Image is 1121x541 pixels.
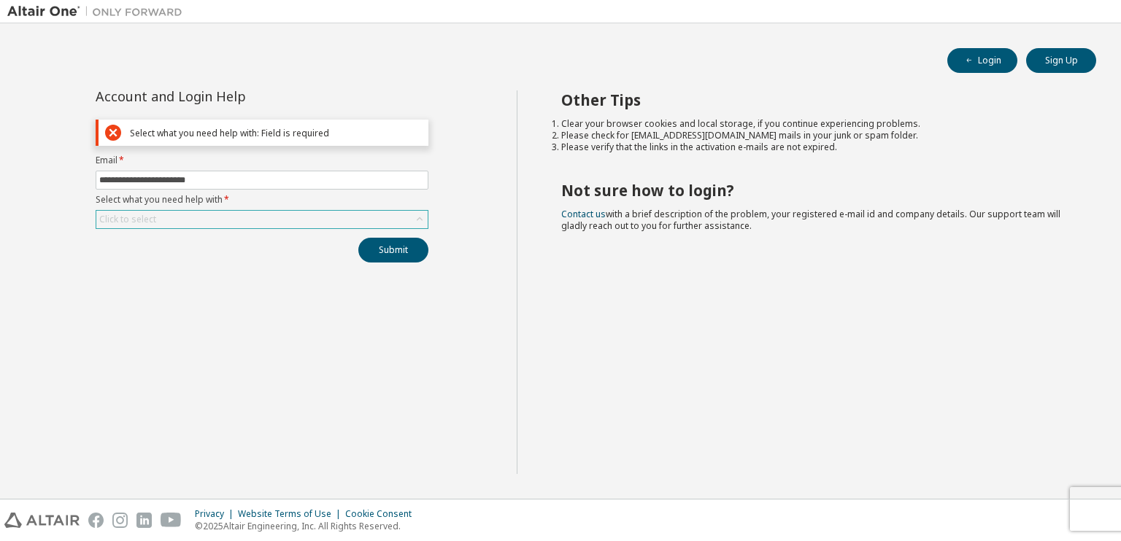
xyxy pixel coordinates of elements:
label: Email [96,155,428,166]
button: Sign Up [1026,48,1096,73]
div: Account and Login Help [96,90,362,102]
div: Cookie Consent [345,508,420,520]
p: © 2025 Altair Engineering, Inc. All Rights Reserved. [195,520,420,532]
img: instagram.svg [112,513,128,528]
div: Select what you need help with: Field is required [130,128,422,139]
img: Altair One [7,4,190,19]
label: Select what you need help with [96,194,428,206]
div: Click to select [96,211,428,228]
img: altair_logo.svg [4,513,80,528]
div: Click to select [99,214,156,225]
h2: Other Tips [561,90,1071,109]
img: youtube.svg [161,513,182,528]
span: with a brief description of the problem, your registered e-mail id and company details. Our suppo... [561,208,1060,232]
h2: Not sure how to login? [561,181,1071,200]
div: Website Terms of Use [238,508,345,520]
li: Clear your browser cookies and local storage, if you continue experiencing problems. [561,118,1071,130]
button: Submit [358,238,428,262]
li: Please check for [EMAIL_ADDRESS][DOMAIN_NAME] mails in your junk or spam folder. [561,130,1071,141]
button: Login [947,48,1017,73]
div: Privacy [195,508,238,520]
li: Please verify that the links in the activation e-mails are not expired. [561,141,1071,153]
a: Contact us [561,208,606,220]
img: linkedin.svg [136,513,152,528]
img: facebook.svg [88,513,104,528]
